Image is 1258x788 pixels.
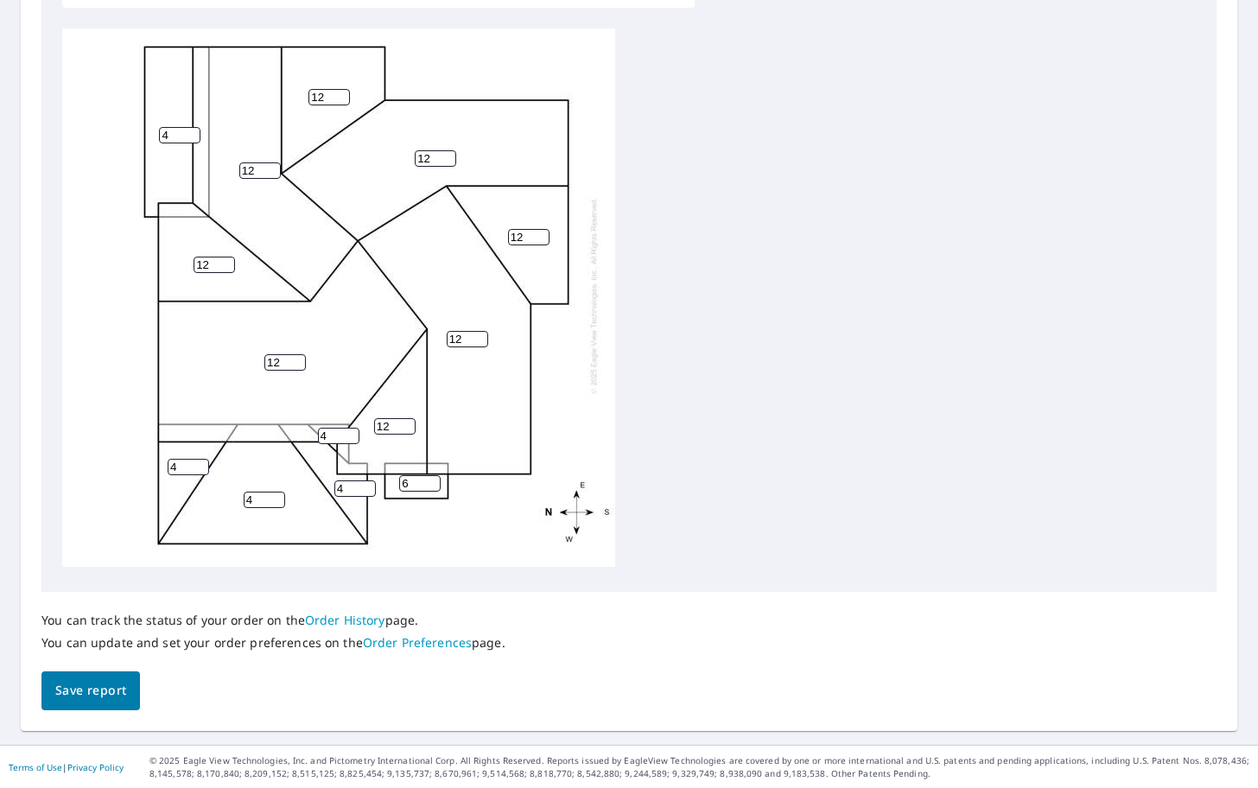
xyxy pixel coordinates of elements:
a: Terms of Use [9,761,62,773]
a: Order History [305,612,385,628]
span: Save report [55,680,126,702]
p: You can update and set your order preferences on the page. [41,635,505,651]
a: Privacy Policy [67,761,124,773]
button: Save report [41,671,140,710]
p: | [9,762,124,772]
p: You can track the status of your order on the page. [41,613,505,628]
p: © 2025 Eagle View Technologies, Inc. and Pictometry International Corp. All Rights Reserved. Repo... [149,754,1249,780]
a: Order Preferences [363,634,472,651]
